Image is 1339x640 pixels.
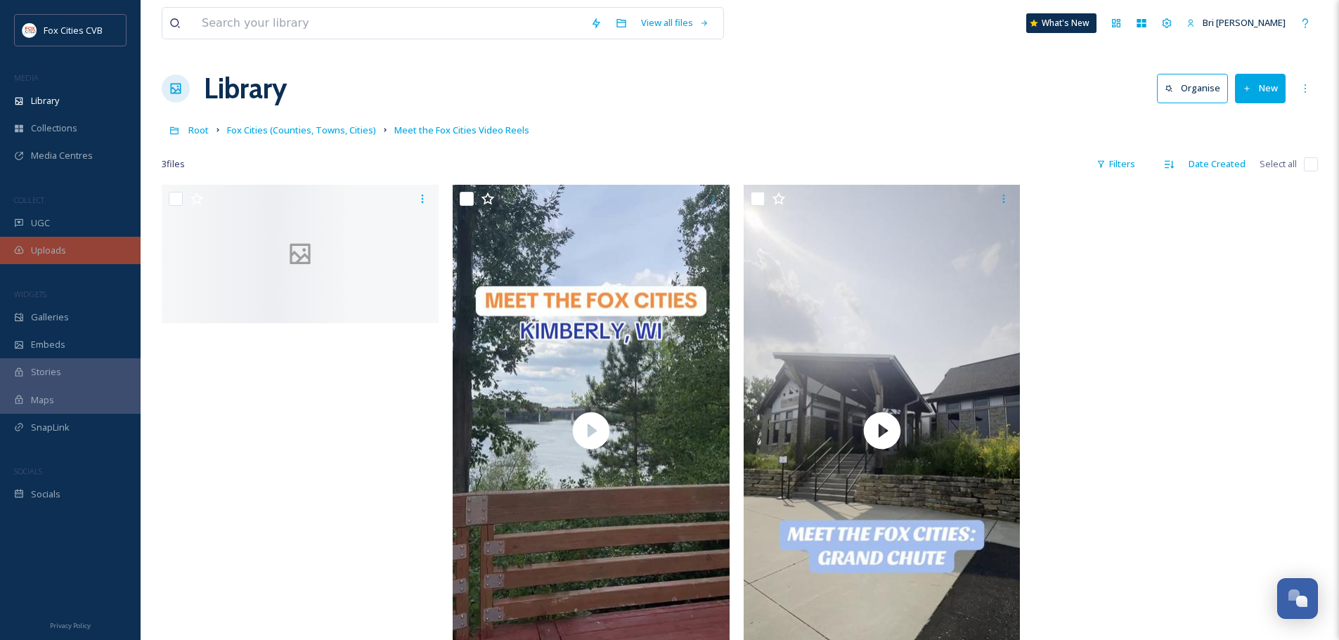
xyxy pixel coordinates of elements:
input: Search your library [195,8,583,39]
button: Open Chat [1277,578,1318,619]
span: Fox Cities CVB [44,24,103,37]
span: Bri [PERSON_NAME] [1203,16,1286,29]
span: Socials [31,488,60,501]
span: Meet the Fox Cities Video Reels [394,124,529,136]
span: SnapLink [31,421,70,434]
a: Bri [PERSON_NAME] [1179,9,1293,37]
span: WIDGETS [14,289,46,299]
button: New [1235,74,1286,103]
span: Embeds [31,338,65,351]
a: Meet the Fox Cities Video Reels [394,122,529,138]
span: Fox Cities (Counties, Towns, Cities) [227,124,376,136]
span: Uploads [31,244,66,257]
span: COLLECT [14,195,44,205]
span: 3 file s [162,157,185,171]
span: Root [188,124,209,136]
span: Library [31,94,59,107]
img: images.png [22,23,37,37]
a: Privacy Policy [50,616,91,633]
a: Root [188,122,209,138]
span: SOCIALS [14,466,42,476]
span: Media Centres [31,149,93,162]
span: MEDIA [14,72,39,83]
span: Galleries [31,311,69,324]
div: Filters [1089,150,1142,178]
a: Organise [1157,74,1235,103]
span: Stories [31,365,61,379]
span: UGC [31,216,50,230]
a: Fox Cities (Counties, Towns, Cities) [227,122,376,138]
span: Maps [31,393,54,407]
span: Privacy Policy [50,621,91,630]
button: Organise [1157,74,1228,103]
span: Collections [31,122,77,135]
span: Select all [1260,157,1297,171]
a: View all files [634,9,716,37]
div: Date Created [1182,150,1253,178]
a: Library [204,67,287,110]
a: What's New [1026,13,1097,33]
